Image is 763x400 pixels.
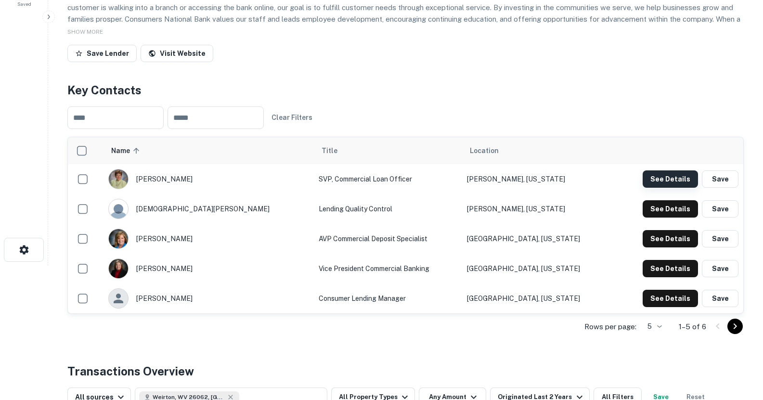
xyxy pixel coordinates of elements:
[702,230,738,247] button: Save
[462,137,613,164] th: Location
[314,224,462,254] td: AVP Commercial Deposit Specialist
[111,145,142,156] span: Name
[702,290,738,307] button: Save
[68,137,743,313] div: scrollable content
[108,288,309,309] div: [PERSON_NAME]
[679,321,706,333] p: 1–5 of 6
[640,320,663,334] div: 5
[702,260,738,277] button: Save
[584,321,636,333] p: Rows per page:
[67,81,744,99] h4: Key Contacts
[643,200,698,218] button: See Details
[715,323,763,369] iframe: Chat Widget
[141,45,213,62] a: Visit Website
[462,194,613,224] td: [PERSON_NAME], [US_STATE]
[268,109,316,126] button: Clear Filters
[470,145,499,156] span: Location
[462,284,613,313] td: [GEOGRAPHIC_DATA], [US_STATE]
[314,194,462,224] td: Lending Quality Control
[103,137,314,164] th: Name
[643,290,698,307] button: See Details
[727,319,743,334] button: Go to next page
[67,28,103,35] span: SHOW MORE
[702,170,738,188] button: Save
[67,362,194,380] h4: Transactions Overview
[109,259,128,278] img: 1517462038272
[314,284,462,313] td: Consumer Lending Manager
[462,254,613,284] td: [GEOGRAPHIC_DATA], [US_STATE]
[643,170,698,188] button: See Details
[108,258,309,279] div: [PERSON_NAME]
[314,254,462,284] td: Vice President Commercial Banking
[314,164,462,194] td: SVP, Commercial Loan Officer
[108,229,309,249] div: [PERSON_NAME]
[67,45,137,62] button: Save Lender
[702,200,738,218] button: Save
[462,164,613,194] td: [PERSON_NAME], [US_STATE]
[108,199,309,219] div: [DEMOGRAPHIC_DATA][PERSON_NAME]
[643,260,698,277] button: See Details
[643,230,698,247] button: See Details
[108,169,309,189] div: [PERSON_NAME]
[462,224,613,254] td: [GEOGRAPHIC_DATA], [US_STATE]
[109,229,128,248] img: 1517433772745
[322,145,350,156] span: Title
[109,169,128,189] img: 1516577458319
[109,199,128,219] img: 9c8pery4andzj6ohjkjp54ma2
[314,137,462,164] th: Title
